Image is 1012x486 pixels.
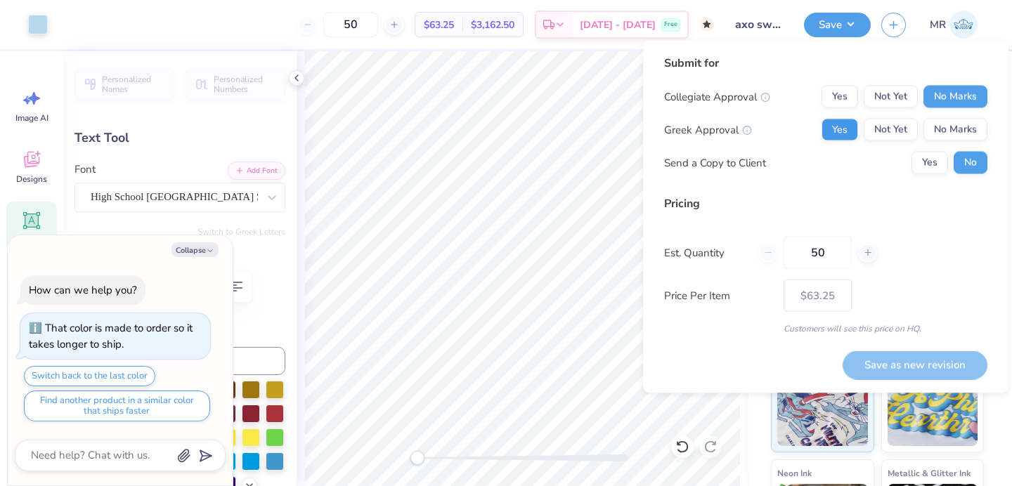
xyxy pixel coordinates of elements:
button: No Marks [923,119,987,141]
span: Neon Ink [777,466,812,480]
img: Micaela Rothenbuhler [949,11,978,39]
img: Standard [777,376,868,446]
button: Yes [822,119,858,141]
label: Est. Quantity [664,244,748,261]
span: MR [930,17,946,33]
button: Add Font [228,162,285,180]
div: Text Tool [74,129,285,147]
div: Submit for [664,55,987,72]
div: Accessibility label [410,451,424,465]
div: How can we help you? [29,283,137,297]
span: [DATE] - [DATE] [580,18,656,32]
div: Greek Approval [664,121,752,138]
input: Untitled Design [725,11,793,39]
div: Pricing [664,195,987,212]
span: Metallic & Glitter Ink [888,466,971,480]
div: Send a Copy to Client [664,155,766,171]
span: $3,162.50 [471,18,514,32]
button: No [954,152,987,174]
span: Designs [16,173,47,185]
img: Puff Ink [888,376,978,446]
label: Price Per Item [664,287,773,303]
button: Personalized Numbers [186,68,285,100]
button: Not Yet [864,119,918,141]
span: $63.25 [424,18,454,32]
span: Personalized Names [102,74,165,94]
label: Font [74,162,96,178]
a: MR [923,11,984,39]
button: Yes [822,86,858,108]
button: Switch to Greek Letters [197,226,285,237]
div: That color is made to order so it takes longer to ship. [29,321,193,351]
button: Switch back to the last color [24,366,155,386]
span: Image AI [15,112,48,124]
div: Collegiate Approval [664,88,770,105]
button: No Marks [923,86,987,108]
button: Save [804,13,871,37]
button: Personalized Names [74,68,174,100]
button: Collapse [171,242,219,257]
span: Personalized Numbers [214,74,277,94]
div: Customers will see this price on HQ. [664,322,987,335]
button: Not Yet [864,86,918,108]
span: Free [664,20,677,29]
button: Yes [912,152,948,174]
button: Find another product in a similar color that ships faster [24,390,210,421]
input: – – [323,12,378,37]
input: – – [784,237,852,269]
